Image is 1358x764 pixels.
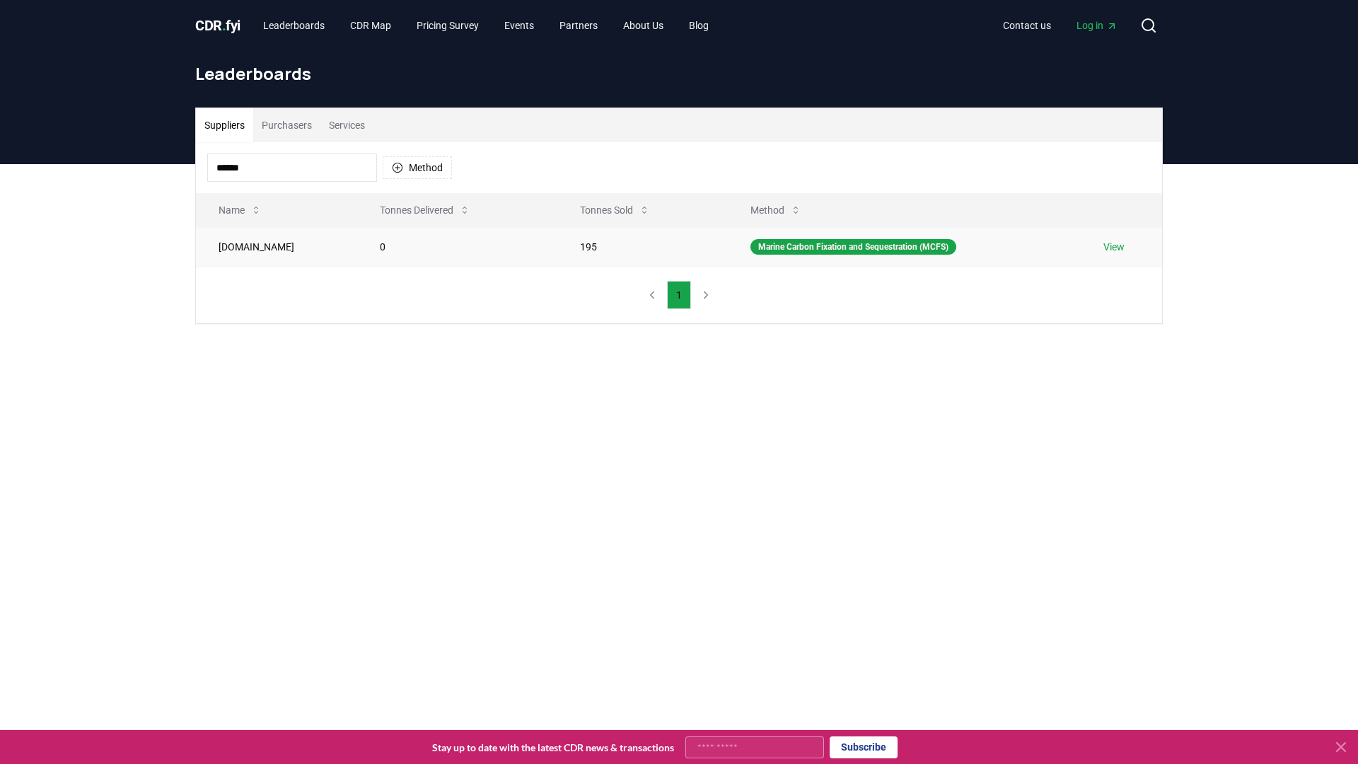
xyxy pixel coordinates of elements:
button: Services [320,108,373,142]
a: CDR Map [339,13,402,38]
a: Blog [678,13,720,38]
a: About Us [612,13,675,38]
button: Method [739,196,813,224]
a: Pricing Survey [405,13,490,38]
td: [DOMAIN_NAME] [196,227,357,266]
a: CDR.fyi [195,16,240,35]
nav: Main [252,13,720,38]
span: Log in [1076,18,1118,33]
button: 1 [667,281,691,309]
nav: Main [992,13,1129,38]
td: 0 [357,227,557,266]
h1: Leaderboards [195,62,1163,85]
a: Log in [1065,13,1129,38]
a: View [1103,240,1125,254]
a: Events [493,13,545,38]
a: Contact us [992,13,1062,38]
a: Partners [548,13,609,38]
span: CDR fyi [195,17,240,34]
div: Marine Carbon Fixation and Sequestration (MCFS) [750,239,956,255]
a: Leaderboards [252,13,336,38]
td: 195 [557,227,727,266]
button: Tonnes Sold [569,196,661,224]
button: Method [383,156,452,179]
button: Purchasers [253,108,320,142]
span: . [222,17,226,34]
button: Name [207,196,273,224]
button: Tonnes Delivered [368,196,482,224]
button: Suppliers [196,108,253,142]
